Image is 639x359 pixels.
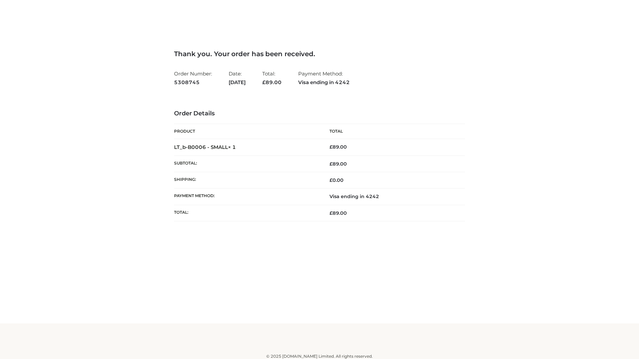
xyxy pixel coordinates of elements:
li: Total: [262,68,282,88]
h3: Thank you. Your order has been received. [174,50,465,58]
bdi: 0.00 [329,177,343,183]
bdi: 89.00 [329,144,347,150]
strong: 5308745 [174,78,212,87]
span: £ [329,210,332,216]
td: Visa ending in 4242 [319,188,465,205]
span: £ [262,79,266,85]
li: Date: [229,68,246,88]
strong: LT_b-B0006 - SMALL [174,144,236,150]
strong: Visa ending in 4242 [298,78,350,87]
strong: [DATE] [229,78,246,87]
th: Subtotal: [174,156,319,172]
th: Product [174,124,319,139]
span: £ [329,177,332,183]
span: £ [329,161,332,167]
li: Order Number: [174,68,212,88]
th: Payment method: [174,188,319,205]
span: 89.00 [329,210,347,216]
strong: × 1 [228,144,236,150]
span: 89.00 [329,161,347,167]
span: 89.00 [262,79,282,85]
th: Total [319,124,465,139]
th: Shipping: [174,172,319,188]
h3: Order Details [174,110,465,117]
span: £ [329,144,332,150]
th: Total: [174,205,319,221]
li: Payment Method: [298,68,350,88]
